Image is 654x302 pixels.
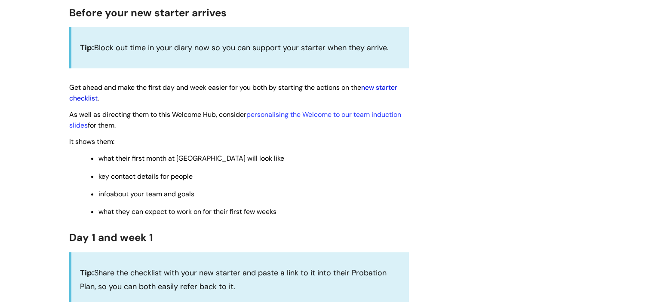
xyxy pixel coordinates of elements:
[80,266,400,294] p: Share the checklist with your new starter and paste a link to it into their Probation Plan, so yo...
[98,189,194,198] span: info
[80,268,94,278] strong: Tip:
[69,110,401,130] span: As well as directing them to this Welcome Hub, consider for them.
[80,43,94,53] strong: Tip:
[98,154,284,163] span: what their first month at [GEOGRAPHIC_DATA] will look like
[98,207,276,216] span: what they can expect to work on for their first few weeks
[80,41,400,55] p: Block out time in your diary now so you can support your starter when they arrive.
[69,83,397,103] span: Get ahead and make the first day and week easier for you both by starting the actions on the .
[69,6,227,19] span: Before your new starter arrives
[69,137,114,146] span: It shows them:
[98,172,193,181] span: key contact details for people
[69,231,153,244] span: Day 1 and week 1
[110,189,194,198] span: about your team and goals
